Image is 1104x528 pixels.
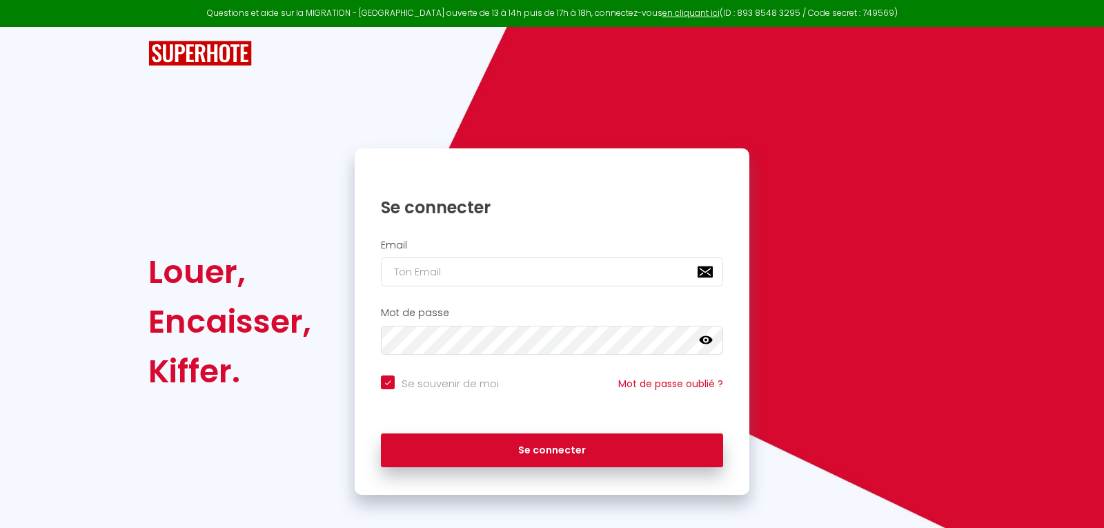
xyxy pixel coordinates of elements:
a: en cliquant ici [662,7,720,19]
div: Kiffer. [148,346,311,396]
div: Encaisser, [148,297,311,346]
div: Louer, [148,247,311,297]
input: Ton Email [381,257,723,286]
h1: Se connecter [381,197,723,218]
h2: Email [381,239,723,251]
a: Mot de passe oublié ? [618,377,723,391]
button: Se connecter [381,433,723,468]
h2: Mot de passe [381,307,723,319]
img: SuperHote logo [148,41,252,66]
